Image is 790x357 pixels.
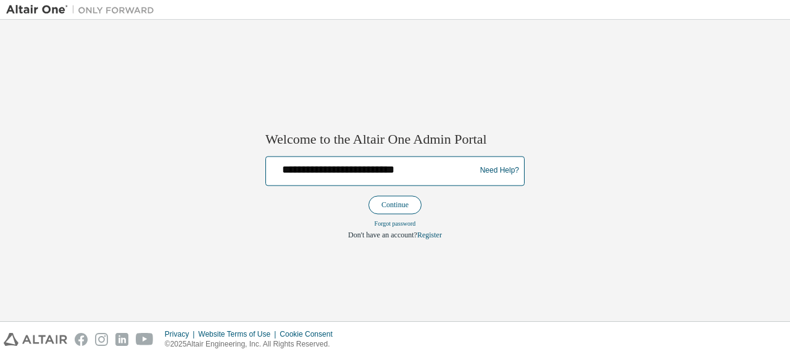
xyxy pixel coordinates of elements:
[165,329,198,339] div: Privacy
[165,339,340,350] p: © 2025 Altair Engineering, Inc. All Rights Reserved.
[375,220,416,227] a: Forgot password
[136,333,154,346] img: youtube.svg
[115,333,128,346] img: linkedin.svg
[75,333,88,346] img: facebook.svg
[95,333,108,346] img: instagram.svg
[6,4,160,16] img: Altair One
[265,131,525,149] h2: Welcome to the Altair One Admin Portal
[368,195,422,214] button: Continue
[348,231,417,239] span: Don't have an account?
[417,231,442,239] a: Register
[280,329,339,339] div: Cookie Consent
[480,171,519,171] a: Need Help?
[4,333,67,346] img: altair_logo.svg
[198,329,280,339] div: Website Terms of Use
